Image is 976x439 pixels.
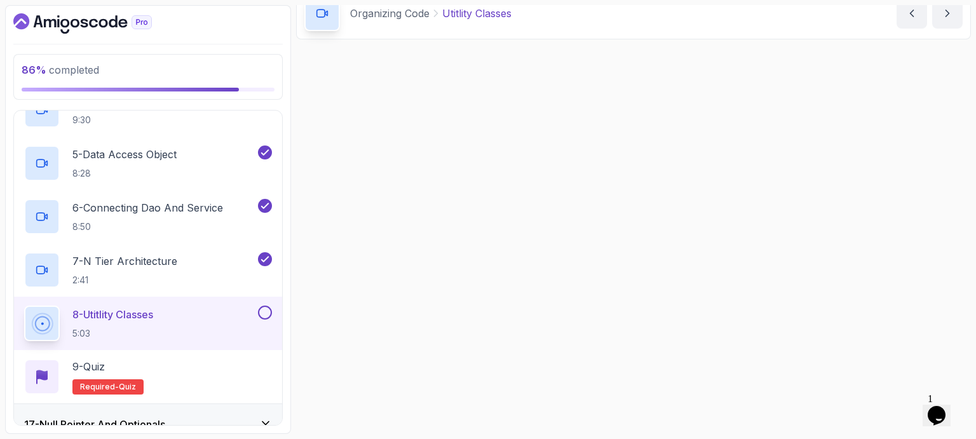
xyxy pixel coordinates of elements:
p: 7 - N Tier Architecture [72,253,177,269]
span: completed [22,64,99,76]
span: quiz [119,382,136,392]
h3: 17 - Null Pointer And Optionals [24,417,165,432]
p: 8:50 [72,220,223,233]
p: 6 - Connecting Dao And Service [72,200,223,215]
button: 8-Utitlity Classes5:03 [24,306,272,341]
p: 9:30 [72,114,159,126]
a: Dashboard [13,13,181,34]
span: Required- [80,382,119,392]
button: 9-QuizRequired-quiz [24,359,272,395]
p: Organizing Code [350,6,430,21]
p: 5 - Data Access Object [72,147,177,162]
button: 7-N Tier Architecture2:41 [24,252,272,288]
button: 5-Data Access Object8:28 [24,145,272,181]
iframe: chat widget [923,388,963,426]
p: 9 - Quiz [72,359,105,374]
p: 8:28 [72,167,177,180]
p: Utitlity Classes [442,6,512,21]
span: 86 % [22,64,46,76]
p: 8 - Utitlity Classes [72,307,153,322]
p: 2:41 [72,274,177,287]
button: 6-Connecting Dao And Service8:50 [24,199,272,234]
p: 5:03 [72,327,153,340]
